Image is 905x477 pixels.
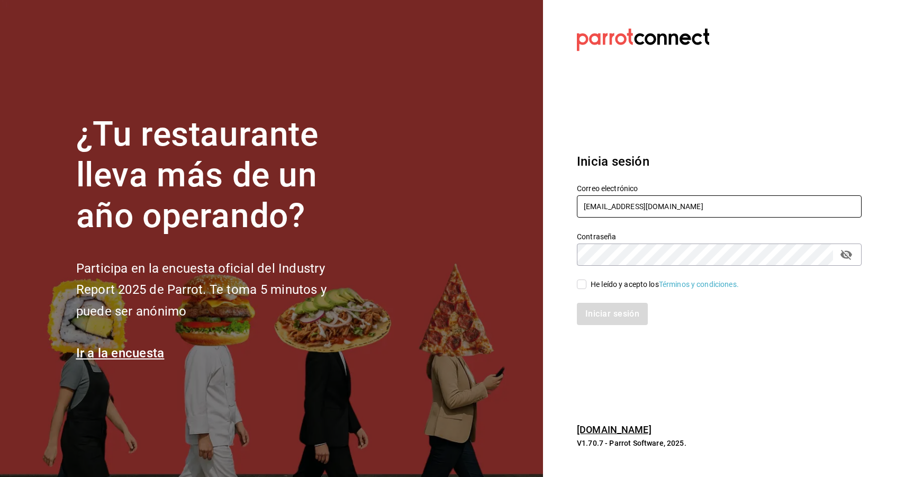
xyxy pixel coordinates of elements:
label: Contraseña [577,233,862,240]
a: [DOMAIN_NAME] [577,424,651,435]
h2: Participa en la encuesta oficial del Industry Report 2025 de Parrot. Te toma 5 minutos y puede se... [76,258,362,322]
p: V1.70.7 - Parrot Software, 2025. [577,438,862,448]
h3: Inicia sesión [577,152,862,171]
input: Ingresa tu correo electrónico [577,195,862,218]
a: Ir a la encuesta [76,346,165,361]
label: Correo electrónico [577,185,862,192]
a: Términos y condiciones. [659,280,739,289]
h1: ¿Tu restaurante lleva más de un año operando? [76,114,362,236]
button: passwordField [837,246,855,264]
div: He leído y acepto los [591,279,739,290]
